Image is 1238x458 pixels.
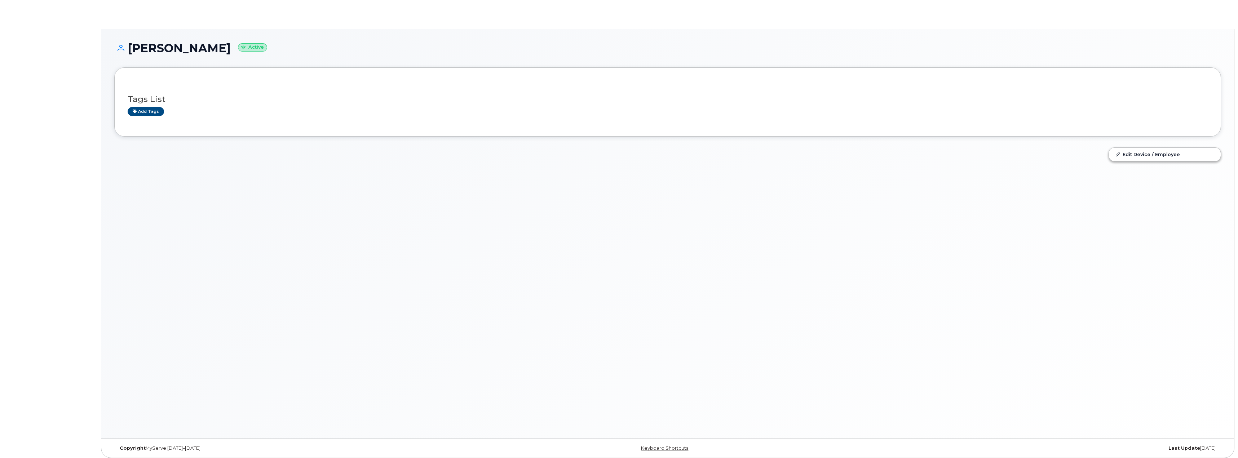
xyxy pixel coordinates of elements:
strong: Last Update [1168,445,1200,451]
small: Active [238,43,267,52]
strong: Copyright [120,445,146,451]
div: MyServe [DATE]–[DATE] [114,445,483,451]
a: Edit Device / Employee [1109,148,1221,161]
h1: [PERSON_NAME] [114,42,1221,54]
a: Keyboard Shortcuts [641,445,688,451]
h3: Tags List [128,95,1208,104]
a: Add tags [128,107,164,116]
div: [DATE] [852,445,1221,451]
